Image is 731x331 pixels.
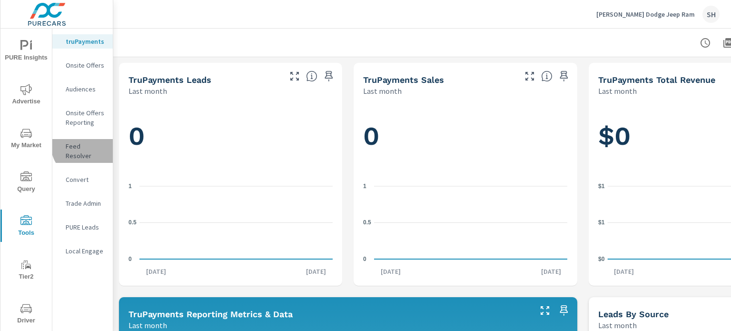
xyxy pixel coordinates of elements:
p: Trade Admin [66,199,105,208]
button: Make Fullscreen [522,69,537,84]
div: PURE Leads [52,220,113,234]
h1: 0 [128,120,333,152]
p: Onsite Offers [66,60,105,70]
span: Save this to your personalized report [556,69,572,84]
h5: truPayments Total Revenue [598,75,715,85]
text: 0 [363,256,366,262]
div: Local Engage [52,244,113,258]
text: $0 [598,256,605,262]
span: The number of truPayments leads. [306,70,317,82]
p: Last month [363,85,402,97]
span: Tools [3,215,49,239]
span: Advertise [3,84,49,107]
text: 0 [128,256,132,262]
p: Local Engage [66,246,105,256]
p: Last month [598,320,637,331]
h5: Leads By Source [598,309,669,319]
div: Audiences [52,82,113,96]
p: [PERSON_NAME] Dodge Jeep Ram [596,10,695,19]
div: Trade Admin [52,196,113,211]
text: $1 [598,183,605,190]
p: Last month [128,85,167,97]
span: My Market [3,128,49,151]
p: Convert [66,175,105,184]
h1: 0 [363,120,567,152]
button: Make Fullscreen [537,303,553,318]
text: 1 [363,183,366,190]
span: Number of sales matched to a truPayments lead. [Source: This data is sourced from the dealer's DM... [541,70,553,82]
div: Feed Resolver [52,139,113,163]
span: PURE Insights [3,40,49,63]
p: [DATE] [374,267,407,276]
p: Last month [598,85,637,97]
button: Make Fullscreen [287,69,302,84]
span: Driver [3,303,49,326]
p: truPayments [66,37,105,46]
text: 0.5 [363,219,371,226]
text: 0.5 [128,219,137,226]
p: [DATE] [607,267,641,276]
p: Last month [128,320,167,331]
p: [DATE] [139,267,173,276]
div: Onsite Offers [52,58,113,72]
h5: truPayments Reporting Metrics & Data [128,309,293,319]
span: Query [3,171,49,195]
div: Onsite Offers Reporting [52,106,113,130]
p: Feed Resolver [66,141,105,160]
span: Tier2 [3,259,49,282]
span: Save this to your personalized report [556,303,572,318]
text: 1 [128,183,132,190]
p: [DATE] [299,267,333,276]
text: $1 [598,219,605,226]
h5: truPayments Sales [363,75,444,85]
p: Onsite Offers Reporting [66,108,105,127]
div: Convert [52,172,113,187]
p: Audiences [66,84,105,94]
div: SH [702,6,720,23]
h5: truPayments Leads [128,75,211,85]
div: truPayments [52,34,113,49]
p: [DATE] [534,267,568,276]
p: PURE Leads [66,222,105,232]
